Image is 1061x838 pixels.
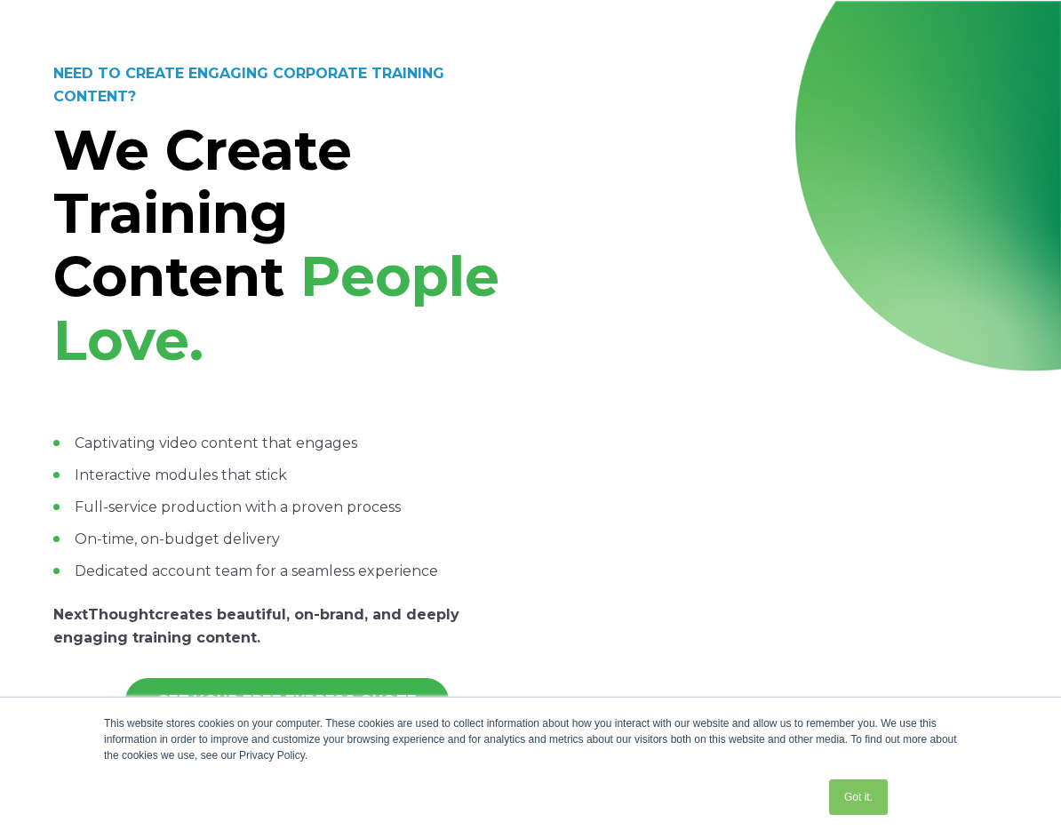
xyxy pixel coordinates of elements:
a: GET YOUR FREE EXPRESS QUOTE [125,678,449,723]
strong: NEED TO CREATE ENGAGING CORPORATE TRAINING CONTENT? [53,65,444,105]
span: Captivating video content that engages [75,435,357,451]
div: This website stores cookies on your computer. These cookies are used to collect information about... [104,715,957,763]
a: Got it. [829,779,888,815]
span: Full-service production with a proven process [75,499,401,515]
span: creates beautiful, on-brand, and deeply engaging training content. [53,606,459,646]
span: People Love. [53,243,499,373]
strong: NextThought [53,606,155,623]
span: Dedicated account team for a seamless experience [75,563,438,579]
span: On-time, on-budget delivery [75,531,280,547]
span: Interactive modules that stick [75,467,287,483]
span: We Create Training Content [53,116,352,311]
